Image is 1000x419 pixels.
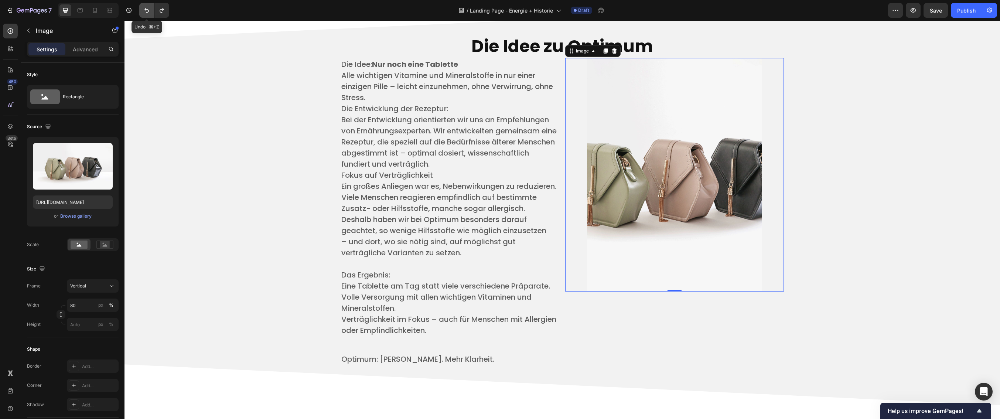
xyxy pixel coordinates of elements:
[60,212,92,220] button: Browse gallery
[33,195,113,209] input: https://example.com/image.jpg
[217,50,429,82] span: Alle wichtigen Vitamine und Mineralstoffe in nur einer einzigen Pille – leicht einzunehmen, ohne ...
[27,346,40,352] div: Shape
[217,171,412,193] span: Viele Menschen reagieren empfindlich auf bestimmte Zusatz- oder Hilfsstoffe, manche sogar allergi...
[450,27,466,34] div: Image
[217,260,426,270] span: Eine Tablette am Tag statt viele verschiedene Präparate.
[217,83,324,93] span: Die Entwicklung der Rezeptur:
[7,79,18,85] div: 450
[6,135,18,141] div: Beta
[67,299,119,312] input: px%
[82,402,117,408] div: Add...
[33,143,113,190] img: preview-image
[924,3,948,18] button: Save
[96,301,105,310] button: %
[82,382,117,389] div: Add...
[109,321,113,328] div: %
[217,149,308,160] span: Fokus auf Verträglichkeit
[888,406,984,415] button: Show survey - Help us improve GemPages!
[54,212,58,221] span: or
[73,45,98,53] p: Advanced
[467,7,468,14] span: /
[27,71,38,78] div: Style
[217,38,334,49] span: Die Idee:
[48,6,52,15] p: 7
[36,26,99,35] p: Image
[98,321,103,328] div: px
[27,241,39,248] div: Scale
[70,283,86,289] span: Vertical
[217,293,432,315] span: Verträglichkeit im Fokus – auch für Menschen mit Allergien oder Empfindlichkeiten.
[27,302,39,309] label: Width
[27,321,41,328] label: Height
[951,3,982,18] button: Publish
[888,408,975,415] span: Help us improve GemPages!
[98,302,103,309] div: px
[63,88,108,105] div: Rectangle
[217,94,432,149] span: Bei der Entwicklung orientierten wir uns an Empfehlungen von Ernährungsexperten. Wir entwickelten...
[217,333,370,344] span: Optimum: [PERSON_NAME]. Mehr Klarheit.
[27,363,41,369] div: Border
[27,283,41,289] label: Frame
[470,7,553,14] span: Landing Page - Energie + Historie
[139,3,169,18] div: Undo/Redo
[60,213,92,219] div: Browse gallery
[217,249,266,259] span: Das Ergebnis:
[27,382,42,389] div: Corner
[37,45,57,53] p: Settings
[217,194,422,215] span: Deshalb haben wir bei Optimum besonders darauf geachtet, so wenige Hilfsstoffe wie möglich einzus...
[248,38,334,49] strong: Nur noch eine Tablette
[67,318,119,331] input: px%
[27,264,47,274] div: Size
[217,271,407,293] span: Volle Versorgung mit allen wichtigen Vitaminen und Mineralstoffen.
[930,7,942,14] span: Save
[27,401,44,408] div: Shadow
[957,7,976,14] div: Publish
[109,302,113,309] div: %
[217,216,391,237] span: – und dort, wo sie nötig sind, auf möglichst gut verträgliche Varianten zu setzen.
[578,7,589,14] span: Draft
[107,301,116,310] button: px
[96,320,105,329] button: %
[217,160,432,171] span: Ein großes Anliegen war es, Nebenwirkungen zu reduzieren.
[3,3,55,18] button: 7
[27,122,52,132] div: Source
[975,383,993,401] div: Open Intercom Messenger
[463,37,638,270] img: image_demo.jpg
[67,279,119,293] button: Vertical
[107,320,116,329] button: px
[82,363,117,370] div: Add...
[124,21,1000,419] iframe: Design area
